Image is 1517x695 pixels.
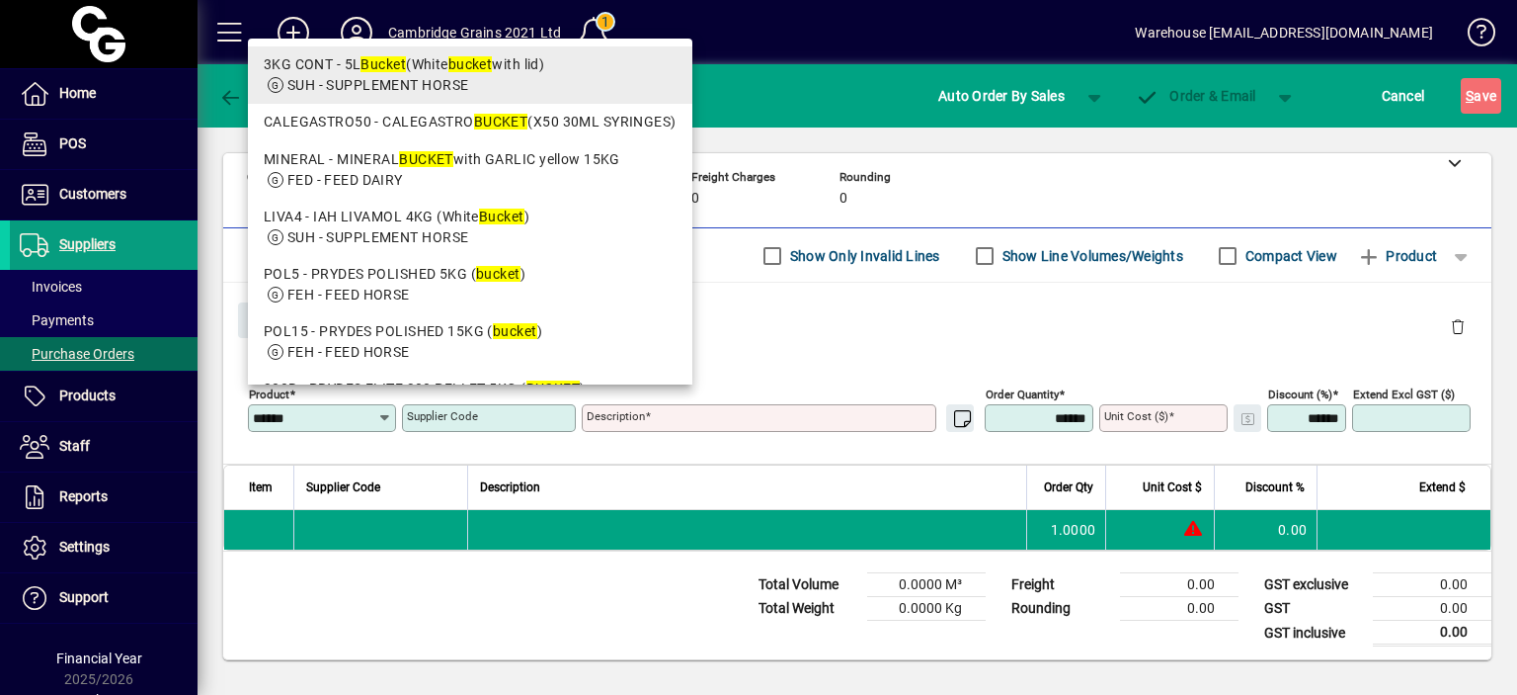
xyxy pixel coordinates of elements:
mat-option: POL5 - PRYDES POLISHED 5KG (bucket) [248,256,692,313]
button: Cancel [1377,78,1430,114]
div: 3KG CONT - 5L (White with lid) [264,54,677,75]
a: Reports [10,473,198,522]
td: 0.00 [1373,621,1491,646]
span: Supplier Code [306,477,380,498]
a: Products [10,372,198,421]
td: GST [1254,597,1373,621]
em: Bucket [479,209,524,224]
mat-label: Extend excl GST ($) [1353,388,1455,401]
td: GST inclusive [1254,621,1373,646]
div: 300B - PRYDES ELITE 300 PELLET 5KG ( ) [264,379,677,399]
span: Staff [59,438,90,454]
span: Invoices [20,279,82,295]
span: FED - FEED DAIRY [287,172,403,188]
span: Suppliers [59,236,116,252]
app-page-header-button: Back [198,78,306,114]
span: Customers [59,186,126,202]
span: Description [480,477,540,498]
td: 0.00 [1373,573,1491,597]
mat-option: LIVA4 - IAH LIVAMOL 4KG (White Bucket) [248,199,692,256]
a: Support [10,573,198,623]
mat-label: Description [587,409,645,423]
span: Order Qty [1044,477,1093,498]
span: FEH - FEED HORSE [287,344,410,360]
span: Close [246,304,297,337]
button: Auto Order By Sales [928,78,1075,114]
span: POS [59,135,86,151]
td: 1.0000 [1026,510,1105,550]
td: Total Volume [749,573,867,597]
button: Order & Email [1126,78,1266,114]
a: Home [10,69,198,119]
td: 0.00 [1373,597,1491,621]
span: Auto Order By Sales [938,80,1065,112]
app-page-header-button: Delete [1434,317,1481,335]
em: bucket [476,266,520,282]
td: Rounding [1001,597,1120,621]
em: bucket [448,56,493,72]
button: Profile [325,15,388,50]
div: POL5 - PRYDES POLISHED 5KG ( ) [264,264,677,285]
mat-label: Unit Cost ($) [1104,409,1168,423]
em: bucket [493,323,537,339]
span: Products [59,388,116,403]
span: Settings [59,539,110,555]
button: Close [238,303,305,338]
span: Extend $ [1419,477,1466,498]
div: LIVA4 - IAH LIVAMOL 4KG (White ) [264,207,677,227]
span: SUH - SUPPLEMENT HORSE [287,229,469,245]
span: S [1466,88,1474,104]
button: Save [1461,78,1501,114]
td: 0.0000 M³ [867,573,986,597]
mat-label: Discount (%) [1268,388,1332,401]
button: Back [213,78,289,114]
span: Discount % [1245,477,1305,498]
span: SUH - SUPPLEMENT HORSE [287,77,469,93]
td: 0.0000 Kg [867,597,986,621]
div: Cambridge Grains 2021 Ltd [388,17,561,48]
span: ave [1466,80,1496,112]
label: Show Line Volumes/Weights [998,246,1183,266]
em: BUCKET [399,151,453,167]
mat-label: Supplier Code [407,409,478,423]
span: Unit Cost $ [1143,477,1202,498]
span: Purchase Orders [20,346,134,362]
span: Item [249,477,273,498]
span: Payments [20,312,94,328]
mat-label: Order Quantity [986,388,1059,401]
div: Warehouse [EMAIL_ADDRESS][DOMAIN_NAME] [1135,17,1433,48]
span: 0 [839,191,847,207]
mat-option: MINERAL - MINERAL BUCKET with GARLIC yellow 15KG [248,141,692,199]
a: Staff [10,422,198,472]
mat-option: 300B - PRYDES ELITE 300 PELLET 5KG (BUCKET) [248,371,692,428]
div: CALEGASTRO50 - CALEGASTRO (X50 30ML SYRINGES) [264,112,677,132]
td: Freight [1001,573,1120,597]
a: Payments [10,304,198,337]
div: Product [223,283,1491,355]
td: 0.00 [1120,597,1238,621]
button: Delete [1434,303,1481,350]
em: Bucket [360,56,406,72]
td: Total Weight [749,597,867,621]
span: Back [218,88,284,104]
td: 0.00 [1214,510,1317,550]
mat-option: 3KG CONT - 5L Bucket (White bucket with lid) [248,46,692,104]
em: BUCKET [474,114,528,130]
em: BUCKET [526,381,581,396]
mat-option: POL15 - PRYDES POLISHED 15KG (bucket) [248,313,692,371]
div: MINERAL - MINERAL with GARLIC yellow 15KG [264,149,677,170]
app-page-header-button: Close [233,310,310,328]
a: POS [10,120,198,169]
span: Reports [59,488,108,504]
span: Home [59,85,96,101]
span: 0 [691,191,699,207]
div: POL15 - PRYDES POLISHED 15KG ( ) [264,321,677,342]
mat-option: CALEGASTRO50 - CALEGASTRO BUCKET (X50 30ML SYRINGES) [248,104,692,141]
span: Cancel [1382,80,1425,112]
span: Order & Email [1136,88,1256,104]
a: Invoices [10,270,198,304]
td: GST exclusive [1254,573,1373,597]
label: Compact View [1241,246,1337,266]
a: Knowledge Base [1453,4,1492,68]
a: Settings [10,523,198,572]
